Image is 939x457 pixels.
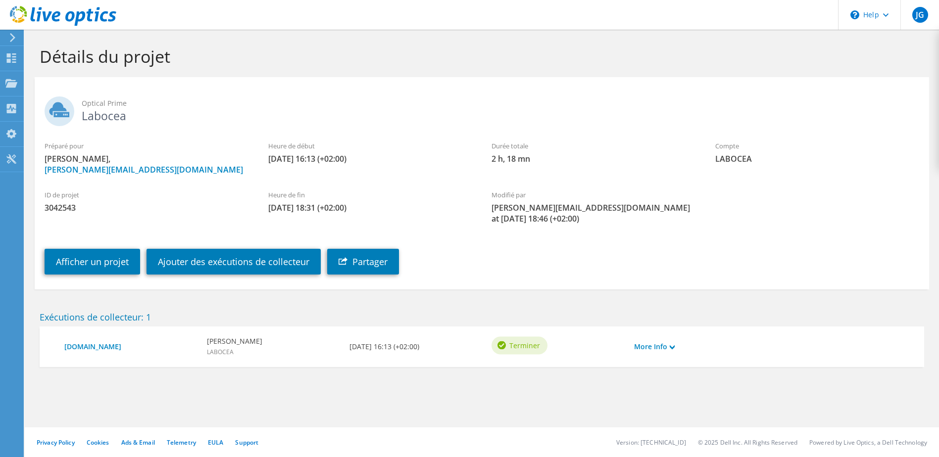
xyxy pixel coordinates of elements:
a: Ajouter des exécutions de collecteur [147,249,321,274]
span: Optical Prime [82,98,919,109]
span: Terminer [509,340,540,351]
li: Version: [TECHNICAL_ID] [616,438,686,447]
label: Préparé pour [45,141,248,151]
span: LABOCEA [207,348,234,356]
a: More Info [634,341,675,352]
a: Support [235,438,258,447]
a: Telemetry [167,438,196,447]
span: 3042543 [45,202,248,213]
span: [PERSON_NAME][EMAIL_ADDRESS][DOMAIN_NAME] at [DATE] 18:46 (+02:00) [492,202,695,224]
li: Powered by Live Optics, a Dell Technology [809,438,927,447]
h2: Labocea [45,96,919,121]
label: Modifié par [492,190,695,200]
span: LABOCEA [715,153,919,164]
span: [DATE] 18:31 (+02:00) [268,202,472,213]
span: [DATE] 16:13 (+02:00) [268,153,472,164]
label: Heure de fin [268,190,472,200]
label: Compte [715,141,919,151]
a: [DOMAIN_NAME] [64,341,197,352]
a: EULA [208,438,223,447]
a: Privacy Policy [37,438,75,447]
span: [PERSON_NAME], [45,153,248,175]
li: © 2025 Dell Inc. All Rights Reserved [698,438,797,447]
b: [PERSON_NAME] [207,336,262,347]
a: Cookies [87,438,109,447]
svg: \n [850,10,859,19]
h2: Exécutions de collecteur: 1 [40,312,924,322]
b: [DATE] 16:13 (+02:00) [349,341,419,352]
label: Durée totale [492,141,695,151]
h1: Détails du projet [40,46,919,67]
a: Partager [327,249,399,274]
span: JG [912,7,928,23]
a: [PERSON_NAME][EMAIL_ADDRESS][DOMAIN_NAME] [45,164,243,175]
label: ID de projet [45,190,248,200]
span: 2 h, 18 mn [492,153,695,164]
a: Ads & Email [121,438,155,447]
a: Afficher un projet [45,249,140,274]
label: Heure de début [268,141,472,151]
